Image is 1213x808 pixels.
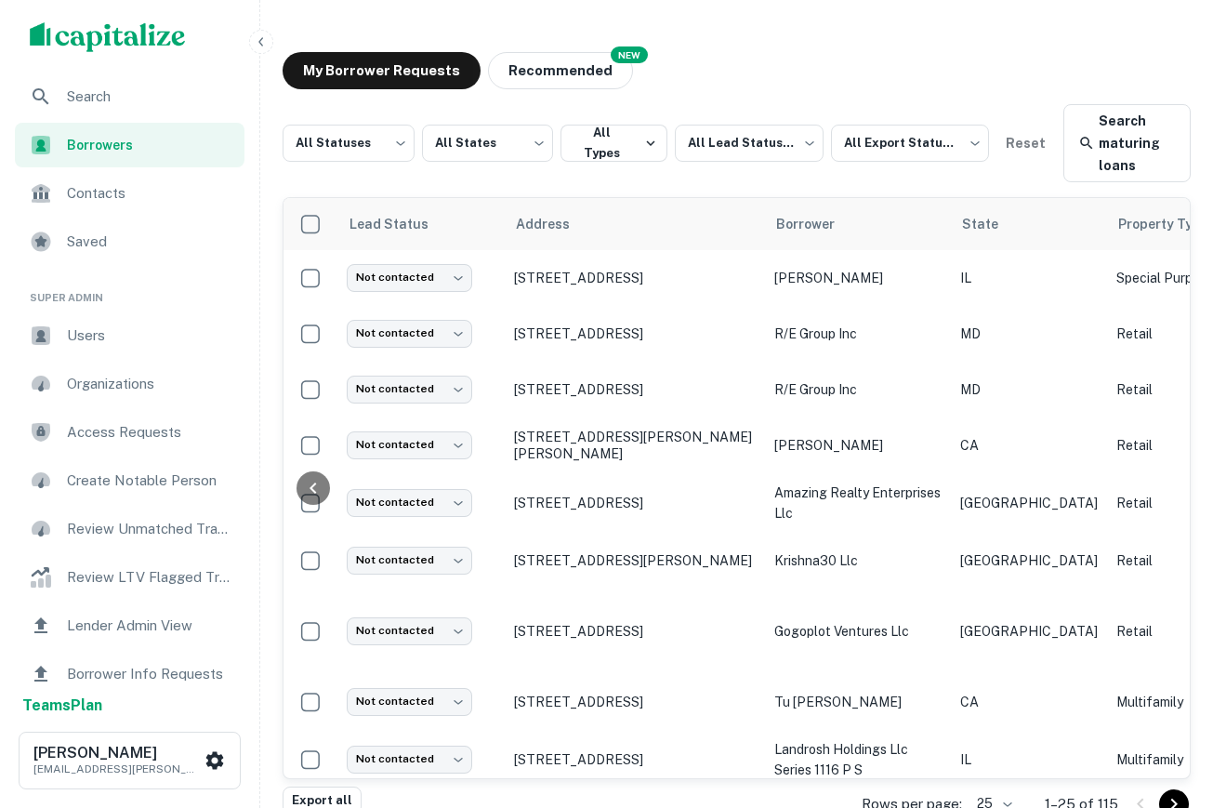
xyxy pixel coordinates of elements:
[960,324,1098,344] p: MD
[67,182,233,205] span: Contacts
[514,381,756,398] p: [STREET_ADDRESS]
[15,652,244,696] a: Borrower Info Requests
[67,421,233,444] span: Access Requests
[22,696,102,714] strong: Teams Plan
[774,621,942,642] p: gogoplot ventures llc
[15,603,244,648] a: Lender Admin View
[67,86,233,108] span: Search
[514,270,756,286] p: [STREET_ADDRESS]
[347,320,472,347] div: Not contacted
[67,518,233,540] span: Review Unmatched Transactions
[30,22,186,52] img: capitalize-logo.png
[347,547,472,574] div: Not contacted
[960,692,1098,712] p: CA
[33,746,201,761] h6: [PERSON_NAME]
[1120,659,1213,748] iframe: Chat Widget
[774,483,942,523] p: amazing realty enterprises llc
[347,688,472,715] div: Not contacted
[514,694,756,710] p: [STREET_ADDRESS]
[67,566,233,589] span: Review LTV Flagged Transactions
[765,198,951,250] th: Borrower
[774,324,942,344] p: r/e group inc
[15,410,244,455] a: Access Requests
[15,362,244,406] a: Organizations
[67,663,233,685] span: Borrower Info Requests
[488,52,633,89] button: Recommended
[611,46,648,63] div: NEW
[560,125,667,162] button: All Types
[960,435,1098,456] p: CA
[776,213,859,235] span: Borrower
[22,695,102,717] a: TeamsPlan
[960,379,1098,400] p: MD
[962,213,1022,235] span: State
[514,623,756,640] p: [STREET_ADDRESS]
[337,198,505,250] th: Lead Status
[514,495,756,511] p: [STREET_ADDRESS]
[67,135,233,155] span: Borrowers
[675,119,824,167] div: All Lead Statuses
[67,615,233,637] span: Lender Admin View
[349,213,453,235] span: Lead Status
[15,219,244,264] a: Saved
[960,550,1098,571] p: [GEOGRAPHIC_DATA]
[347,746,472,773] div: Not contacted
[347,431,472,458] div: Not contacted
[15,313,244,358] a: Users
[15,555,244,600] a: Review LTV Flagged Transactions
[960,268,1098,288] p: IL
[15,171,244,216] a: Contacts
[15,74,244,119] a: Search
[951,198,1107,250] th: State
[514,429,756,462] p: [STREET_ADDRESS][PERSON_NAME][PERSON_NAME]
[831,119,989,167] div: All Export Statuses
[347,264,472,291] div: Not contacted
[422,119,554,167] div: All States
[67,373,233,395] span: Organizations
[960,621,1098,642] p: [GEOGRAPHIC_DATA]
[33,761,201,777] p: [EMAIL_ADDRESS][PERSON_NAME][DOMAIN_NAME]
[774,435,942,456] p: [PERSON_NAME]
[347,376,472,403] div: Not contacted
[67,231,233,253] span: Saved
[283,52,481,89] button: My Borrower Requests
[774,268,942,288] p: [PERSON_NAME]
[19,732,241,789] button: [PERSON_NAME][EMAIL_ADDRESS][PERSON_NAME][DOMAIN_NAME]
[347,489,472,516] div: Not contacted
[774,692,942,712] p: tu [PERSON_NAME]
[774,739,942,780] p: landrosh holdings llc series 1116 p s
[960,749,1098,770] p: IL
[283,119,415,167] div: All Statuses
[505,198,765,250] th: Address
[1063,104,1191,182] a: Search maturing loans
[514,552,756,569] p: [STREET_ADDRESS][PERSON_NAME]
[15,268,244,313] li: Super Admin
[15,458,244,503] a: Create Notable Person
[15,123,244,167] a: Borrowers
[516,213,594,235] span: Address
[514,751,756,768] p: [STREET_ADDRESS]
[67,470,233,492] span: Create Notable Person
[774,379,942,400] p: r/e group inc
[67,325,233,347] span: Users
[996,125,1056,162] button: Reset
[514,325,756,342] p: [STREET_ADDRESS]
[15,507,244,551] a: Review Unmatched Transactions
[960,493,1098,513] p: [GEOGRAPHIC_DATA]
[347,617,472,644] div: Not contacted
[774,550,942,571] p: krishna30 llc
